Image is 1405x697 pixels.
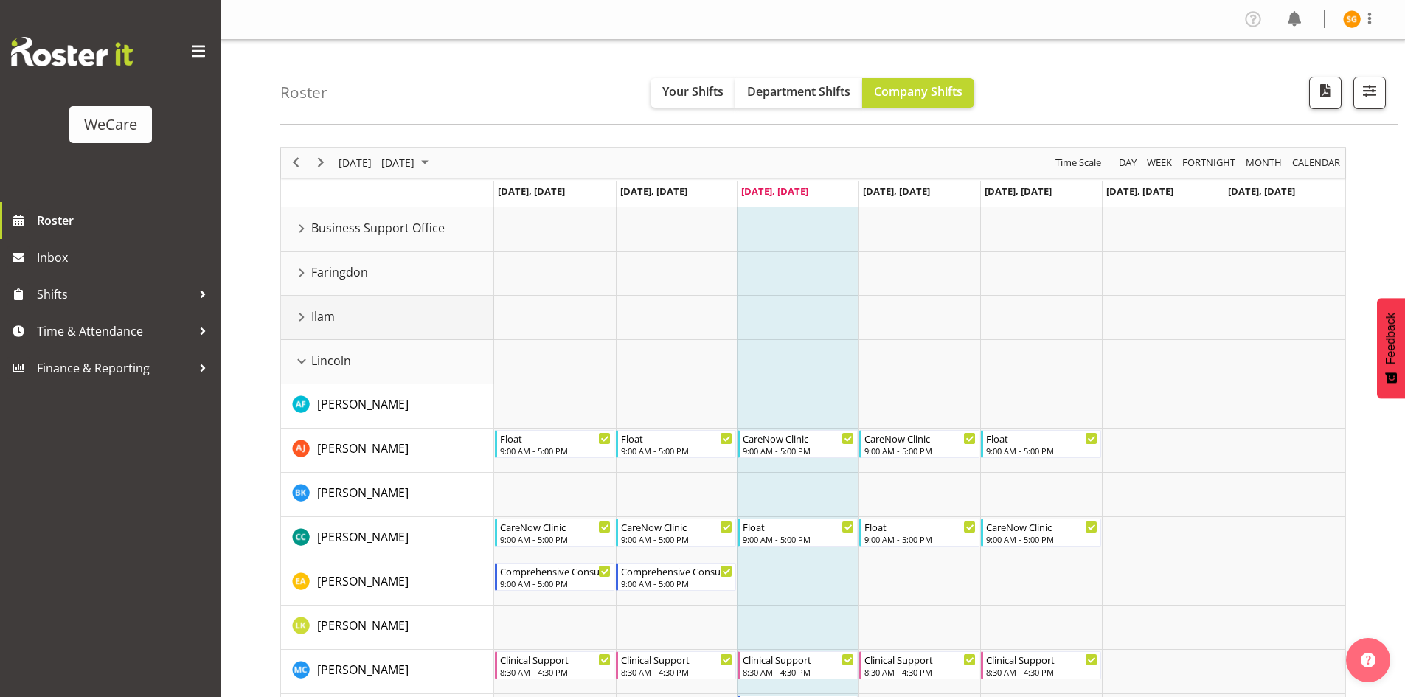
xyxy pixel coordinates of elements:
[37,283,192,305] span: Shifts
[616,651,736,679] div: Mary Childs"s event - Clinical Support Begin From Tuesday, September 16, 2025 at 8:30:00 AM GMT+1...
[864,652,976,667] div: Clinical Support
[864,533,976,545] div: 9:00 AM - 5:00 PM
[280,84,327,101] h4: Roster
[1054,153,1103,172] span: Time Scale
[986,445,1097,457] div: 9:00 AM - 5:00 PM
[1181,153,1237,172] span: Fortnight
[621,652,732,667] div: Clinical Support
[317,661,409,679] a: [PERSON_NAME]
[621,533,732,545] div: 9:00 AM - 5:00 PM
[1117,153,1138,172] span: Day
[620,184,687,198] span: [DATE], [DATE]
[311,352,351,370] span: Lincoln
[500,431,611,445] div: Float
[864,445,976,457] div: 9:00 AM - 5:00 PM
[859,519,979,547] div: Charlotte Courtney"s event - Float Begin From Thursday, September 18, 2025 at 9:00:00 AM GMT+12:0...
[317,529,409,545] span: [PERSON_NAME]
[864,519,976,534] div: Float
[986,533,1097,545] div: 9:00 AM - 5:00 PM
[743,519,854,534] div: Float
[621,445,732,457] div: 9:00 AM - 5:00 PM
[1377,298,1405,398] button: Feedback - Show survey
[1361,653,1375,667] img: help-xxl-2.png
[317,573,409,589] span: [PERSON_NAME]
[859,430,979,458] div: Amy Johannsen"s event - CareNow Clinic Begin From Thursday, September 18, 2025 at 9:00:00 AM GMT+...
[743,431,854,445] div: CareNow Clinic
[621,564,732,578] div: Comprehensive Consult
[308,148,333,178] div: next period
[981,651,1101,679] div: Mary Childs"s event - Clinical Support Begin From Friday, September 19, 2025 at 8:30:00 AM GMT+12...
[311,263,368,281] span: Faringdon
[37,246,214,268] span: Inbox
[500,519,611,534] div: CareNow Clinic
[1053,153,1104,172] button: Time Scale
[500,533,611,545] div: 9:00 AM - 5:00 PM
[336,153,435,172] button: September 2025
[311,153,331,172] button: Next
[495,430,615,458] div: Amy Johannsen"s event - Float Begin From Monday, September 15, 2025 at 9:00:00 AM GMT+12:00 Ends ...
[281,340,494,384] td: Lincoln resource
[864,431,976,445] div: CareNow Clinic
[500,564,611,578] div: Comprehensive Consult
[662,83,724,100] span: Your Shifts
[495,519,615,547] div: Charlotte Courtney"s event - CareNow Clinic Begin From Monday, September 15, 2025 at 9:00:00 AM G...
[616,430,736,458] div: Amy Johannsen"s event - Float Begin From Tuesday, September 16, 2025 at 9:00:00 AM GMT+12:00 Ends...
[311,308,335,325] span: Ilam
[337,153,416,172] span: [DATE] - [DATE]
[281,650,494,694] td: Mary Childs resource
[1244,153,1283,172] span: Month
[317,528,409,546] a: [PERSON_NAME]
[500,666,611,678] div: 8:30 AM - 4:30 PM
[986,431,1097,445] div: Float
[981,430,1101,458] div: Amy Johannsen"s event - Float Begin From Friday, September 19, 2025 at 9:00:00 AM GMT+12:00 Ends ...
[500,578,611,589] div: 9:00 AM - 5:00 PM
[864,666,976,678] div: 8:30 AM - 4:30 PM
[1106,184,1173,198] span: [DATE], [DATE]
[1117,153,1139,172] button: Timeline Day
[317,572,409,590] a: [PERSON_NAME]
[317,484,409,502] a: [PERSON_NAME]
[37,357,192,379] span: Finance & Reporting
[616,563,736,591] div: Ena Advincula"s event - Comprehensive Consult Begin From Tuesday, September 16, 2025 at 9:00:00 A...
[281,296,494,340] td: Ilam resource
[495,563,615,591] div: Ena Advincula"s event - Comprehensive Consult Begin From Monday, September 15, 2025 at 9:00:00 AM...
[862,78,974,108] button: Company Shifts
[1145,153,1173,172] span: Week
[1309,77,1342,109] button: Download a PDF of the roster according to the set date range.
[735,78,862,108] button: Department Shifts
[281,561,494,606] td: Ena Advincula resource
[286,153,306,172] button: Previous
[317,485,409,501] span: [PERSON_NAME]
[1384,313,1398,364] span: Feedback
[281,606,494,650] td: Liandy Kritzinger resource
[281,517,494,561] td: Charlotte Courtney resource
[738,651,858,679] div: Mary Childs"s event - Clinical Support Begin From Wednesday, September 17, 2025 at 8:30:00 AM GMT...
[317,662,409,678] span: [PERSON_NAME]
[37,320,192,342] span: Time & Attendance
[738,519,858,547] div: Charlotte Courtney"s event - Float Begin From Wednesday, September 17, 2025 at 9:00:00 AM GMT+12:...
[281,429,494,473] td: Amy Johannsen resource
[621,431,732,445] div: Float
[743,652,854,667] div: Clinical Support
[651,78,735,108] button: Your Shifts
[11,37,133,66] img: Rosterit website logo
[1291,153,1342,172] span: calendar
[317,617,409,634] a: [PERSON_NAME]
[281,207,494,252] td: Business Support Office resource
[874,83,962,100] span: Company Shifts
[1145,153,1175,172] button: Timeline Week
[1290,153,1343,172] button: Month
[37,209,214,232] span: Roster
[616,519,736,547] div: Charlotte Courtney"s event - CareNow Clinic Begin From Tuesday, September 16, 2025 at 9:00:00 AM ...
[863,184,930,198] span: [DATE], [DATE]
[500,652,611,667] div: Clinical Support
[281,384,494,429] td: Alex Ferguson resource
[981,519,1101,547] div: Charlotte Courtney"s event - CareNow Clinic Begin From Friday, September 19, 2025 at 9:00:00 AM G...
[743,533,854,545] div: 9:00 AM - 5:00 PM
[621,666,732,678] div: 8:30 AM - 4:30 PM
[495,651,615,679] div: Mary Childs"s event - Clinical Support Begin From Monday, September 15, 2025 at 8:30:00 AM GMT+12...
[859,651,979,679] div: Mary Childs"s event - Clinical Support Begin From Thursday, September 18, 2025 at 8:30:00 AM GMT+...
[1180,153,1238,172] button: Fortnight
[281,252,494,296] td: Faringdon resource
